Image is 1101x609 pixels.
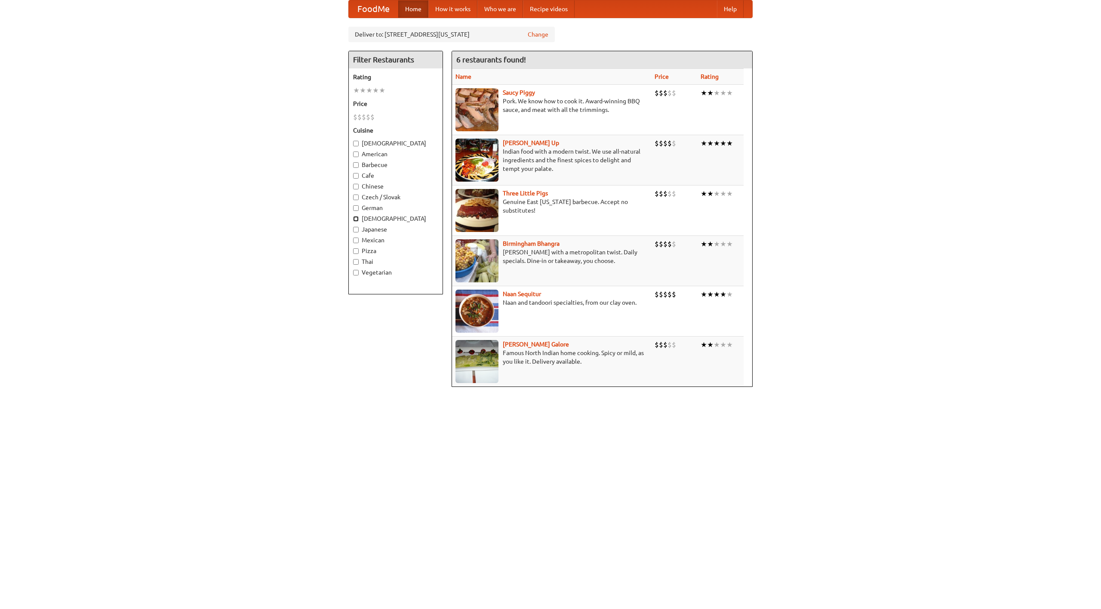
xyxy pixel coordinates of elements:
[523,0,575,18] a: Recipe videos
[667,340,672,349] li: $
[353,238,359,243] input: Mexican
[353,193,438,201] label: Czech / Slovak
[379,86,385,95] li: ★
[667,88,672,98] li: $
[528,30,548,39] a: Change
[366,112,370,122] li: $
[707,88,713,98] li: ★
[659,340,663,349] li: $
[717,0,744,18] a: Help
[455,298,648,307] p: Naan and tandoori specialties, from our clay oven.
[701,239,707,249] li: ★
[701,189,707,198] li: ★
[672,239,676,249] li: $
[370,112,375,122] li: $
[353,216,359,222] input: [DEMOGRAPHIC_DATA]
[672,290,676,299] li: $
[726,290,733,299] li: ★
[455,198,648,215] p: Genuine East [US_STATE] barbecue. Accept no substitutes!
[353,171,438,180] label: Cafe
[701,139,707,148] li: ★
[659,290,663,299] li: $
[353,139,438,148] label: [DEMOGRAPHIC_DATA]
[720,189,726,198] li: ★
[672,88,676,98] li: $
[353,182,438,191] label: Chinese
[353,236,438,244] label: Mexican
[672,139,676,148] li: $
[701,340,707,349] li: ★
[659,189,663,198] li: $
[503,291,541,297] a: Naan Sequitur
[353,141,359,146] input: [DEMOGRAPHIC_DATA]
[667,290,672,299] li: $
[720,139,726,148] li: ★
[659,139,663,148] li: $
[349,51,443,68] h4: Filter Restaurants
[663,189,667,198] li: $
[366,86,372,95] li: ★
[663,139,667,148] li: $
[353,247,438,255] label: Pizza
[713,139,720,148] li: ★
[663,290,667,299] li: $
[353,205,359,211] input: German
[455,73,471,80] a: Name
[353,227,359,232] input: Japanese
[353,86,360,95] li: ★
[503,139,559,146] a: [PERSON_NAME] Up
[672,189,676,198] li: $
[428,0,477,18] a: How it works
[372,86,379,95] li: ★
[353,257,438,266] label: Thai
[720,239,726,249] li: ★
[353,162,359,168] input: Barbecue
[455,147,648,173] p: Indian food with a modern twist. We use all-natural ingredients and the finest spices to delight ...
[720,88,726,98] li: ★
[455,239,498,282] img: bhangra.jpg
[655,88,659,98] li: $
[726,340,733,349] li: ★
[353,195,359,200] input: Czech / Slovak
[353,248,359,254] input: Pizza
[707,239,713,249] li: ★
[455,349,648,366] p: Famous North Indian home cooking. Spicy or mild, as you like it. Delivery available.
[353,161,438,169] label: Barbecue
[667,139,672,148] li: $
[667,239,672,249] li: $
[477,0,523,18] a: Who we are
[353,173,359,179] input: Cafe
[503,190,548,197] a: Three Little Pigs
[663,88,667,98] li: $
[456,56,526,64] ng-pluralize: 6 restaurants found!
[655,239,659,249] li: $
[503,89,535,96] b: Saucy Piggy
[353,270,359,275] input: Vegetarian
[353,259,359,265] input: Thai
[503,341,569,348] a: [PERSON_NAME] Galore
[455,189,498,232] img: littlepigs.jpg
[455,88,498,131] img: saucy.jpg
[655,189,659,198] li: $
[720,340,726,349] li: ★
[667,189,672,198] li: $
[353,151,359,157] input: American
[726,189,733,198] li: ★
[672,340,676,349] li: $
[455,97,648,114] p: Pork. We know how to cook it. Award-winning BBQ sauce, and meat with all the trimmings.
[713,189,720,198] li: ★
[701,73,719,80] a: Rating
[353,150,438,158] label: American
[707,290,713,299] li: ★
[353,225,438,234] label: Japanese
[713,290,720,299] li: ★
[503,240,560,247] a: Birmingham Bhangra
[353,268,438,277] label: Vegetarian
[349,0,398,18] a: FoodMe
[707,139,713,148] li: ★
[663,239,667,249] li: $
